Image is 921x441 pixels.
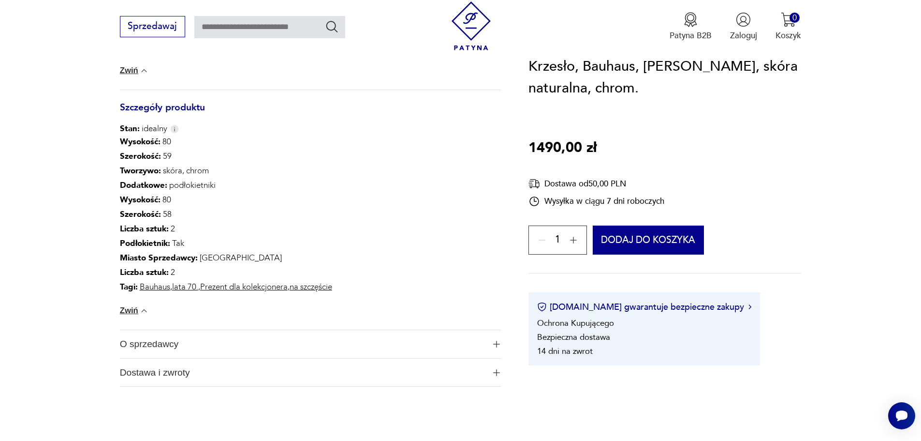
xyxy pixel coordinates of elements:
a: Sprzedawaj [120,23,185,31]
b: Stan: [120,123,140,134]
p: 59 [120,149,332,164]
b: Wysokość : [120,194,161,205]
li: 14 dni na zwrot [537,346,593,357]
img: Ikona plusa [493,369,500,376]
img: Ikona strzałki w prawo [748,305,751,310]
button: 0Koszyk [775,12,801,41]
button: Dodaj do koszyka [593,226,704,255]
img: Ikona medalu [683,12,698,27]
img: chevron down [139,66,149,76]
iframe: Smartsupp widget button [888,402,915,429]
span: O sprzedawcy [120,330,485,358]
p: 1490,00 zł [528,137,597,159]
img: Ikona plusa [493,341,500,348]
p: , , , [120,280,332,294]
h3: Szczegóły produktu [120,104,501,123]
button: Szukaj [325,19,339,33]
img: Ikona koszyka [781,12,796,27]
button: Zwiń [120,306,149,316]
div: Wysyłka w ciągu 7 dni roboczych [528,196,664,207]
a: Bauhaus [140,281,170,292]
p: 58 [120,207,332,222]
p: podłokietniki [120,178,332,193]
button: Ikona plusaO sprzedawcy [120,330,501,358]
img: Info icon [170,125,179,133]
b: Dodatkowe : [120,180,167,191]
b: Szerokość : [120,209,161,220]
div: 0 [789,13,800,23]
button: Patyna B2B [670,12,712,41]
p: Koszyk [775,30,801,41]
img: chevron down [139,306,149,316]
a: Ikona medaluPatyna B2B [670,12,712,41]
button: Zaloguj [730,12,757,41]
img: Ikona dostawy [528,178,540,190]
b: Liczba sztuk: [120,267,169,278]
li: Ochrona Kupującego [537,318,614,329]
p: 80 [120,135,332,149]
p: Tak [120,236,332,251]
button: Sprzedawaj [120,16,185,37]
div: Dostawa od 50,00 PLN [528,178,664,190]
span: 1 [555,237,560,244]
img: Patyna - sklep z meblami i dekoracjami vintage [447,1,496,50]
p: Zaloguj [730,30,757,41]
b: Wysokość : [120,136,161,147]
p: [GEOGRAPHIC_DATA] [120,251,332,265]
button: Zwiń [120,66,149,76]
b: Szerokość : [120,151,161,162]
b: Tagi: [120,281,138,292]
button: [DOMAIN_NAME] gwarantuje bezpieczne zakupy [537,301,751,313]
img: Ikona certyfikatu [537,303,547,312]
span: Dostawa i zwroty [120,359,485,387]
b: Miasto Sprzedawcy : [120,252,198,263]
b: Liczba sztuk : [120,223,169,234]
li: Bezpieczna dostawa [537,332,610,343]
p: 2 [120,265,332,280]
span: idealny [120,123,167,135]
p: skóra, chrom [120,164,332,178]
b: Tworzywo : [120,165,161,176]
p: Patyna B2B [670,30,712,41]
a: lata 70. [172,281,198,292]
button: Ikona plusaDostawa i zwroty [120,359,501,387]
a: Prezent dla kolekcjonera [200,281,288,292]
p: 2 [120,222,332,236]
a: na szczęście [290,281,332,292]
p: 80 [120,193,332,207]
b: Podłokietnik : [120,238,170,249]
img: Ikonka użytkownika [736,12,751,27]
h1: Krzesło, Bauhaus, [PERSON_NAME], skóra naturalna, chrom. [528,56,801,100]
